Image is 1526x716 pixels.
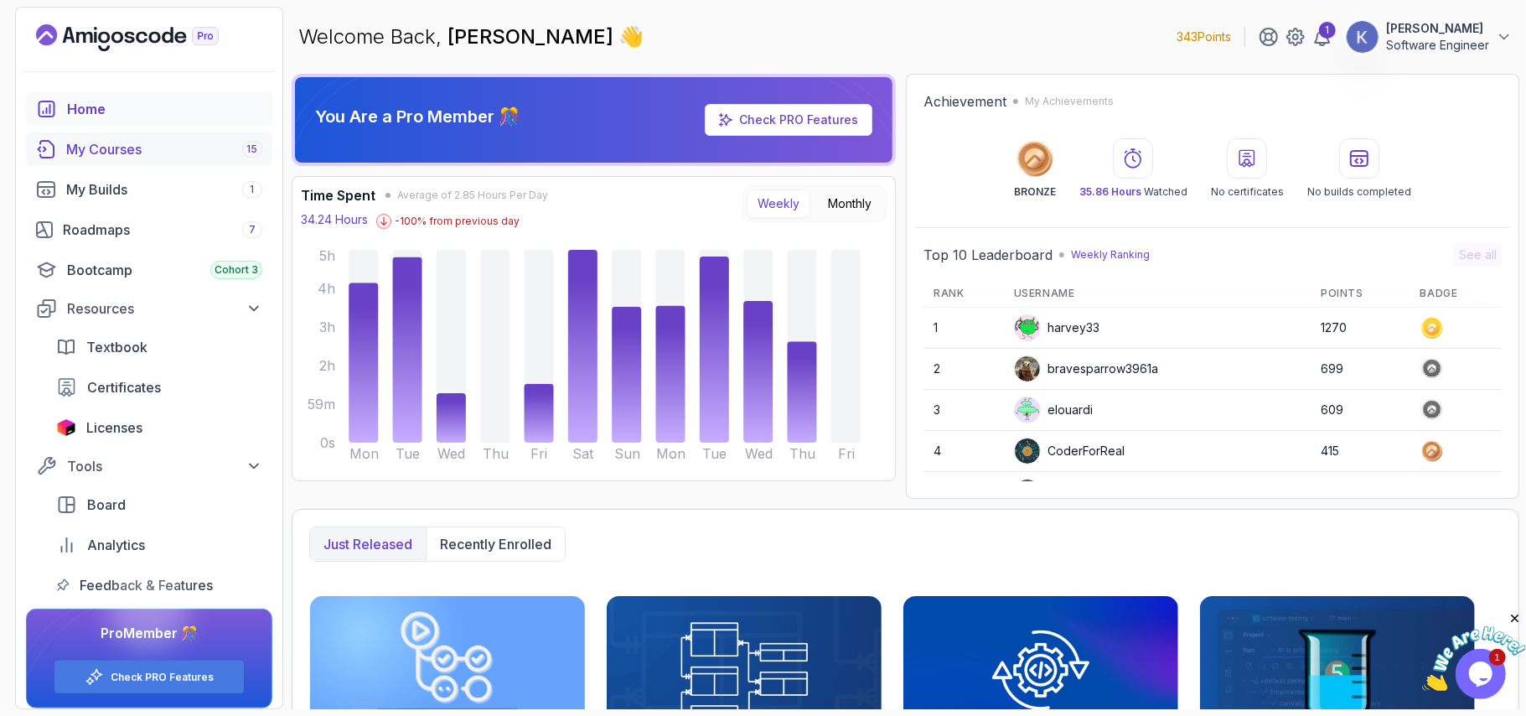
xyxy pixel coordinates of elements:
td: 3 [923,390,1004,431]
div: Roadmaps [63,220,262,240]
span: Board [87,495,126,515]
a: Check PRO Features [705,104,872,136]
a: analytics [46,528,272,562]
tspan: Tue [396,445,420,462]
td: 5 [923,472,1004,513]
button: Recently enrolled [426,527,565,561]
tspan: 4h [318,280,335,297]
button: See all [1454,243,1502,267]
div: 1 [1319,22,1336,39]
div: Resources [67,298,262,319]
a: builds [26,173,272,206]
a: textbook [46,330,272,364]
a: 1 [1312,27,1332,47]
p: Software Engineer [1386,37,1489,54]
tspan: Wed [745,445,773,462]
h2: Top 10 Leaderboard [923,245,1053,265]
th: Badge [1410,280,1503,308]
p: My Achievements [1025,95,1114,108]
a: licenses [46,411,272,444]
a: Landing page [36,24,257,51]
span: Certificates [87,377,161,397]
span: 15 [247,143,258,156]
img: jetbrains icon [56,419,76,436]
a: feedback [46,568,272,602]
tspan: 5h [319,247,335,264]
span: Average of 2.85 Hours Per Day [397,189,548,202]
img: user profile image [1015,356,1040,381]
button: Weekly [747,189,810,218]
p: -100 % from previous day [395,215,520,228]
p: [PERSON_NAME] [1386,20,1489,37]
p: No certificates [1211,185,1284,199]
h3: Time Spent [301,185,375,205]
div: bravesparrow3961a [1014,355,1158,382]
tspan: Mon [349,445,379,462]
span: Textbook [86,337,147,357]
td: 699 [1311,349,1410,390]
a: certificates [46,371,272,404]
button: Tools [26,451,272,481]
tspan: Mon [656,445,685,462]
p: You Are a Pro Member 🎊 [315,105,520,128]
div: CoderForReal [1014,438,1125,464]
p: Watched [1079,185,1187,199]
iframe: chat widget [1422,611,1526,691]
p: Just released [323,534,412,554]
td: 2 [923,349,1004,390]
span: [PERSON_NAME] [447,24,618,49]
a: Check PRO Features [739,112,858,127]
td: 415 [1311,431,1410,472]
img: user profile image [1015,480,1040,505]
tspan: Thu [483,445,509,462]
tspan: Tue [702,445,727,462]
span: 7 [249,223,256,236]
td: 362 [1311,472,1410,513]
div: harvey33 [1014,314,1099,341]
p: BRONZE [1014,185,1056,199]
p: No builds completed [1307,185,1411,199]
tspan: Wed [437,445,465,462]
tspan: Sat [572,445,594,462]
div: My Builds [66,179,262,200]
div: Apply5489 [1014,479,1109,506]
td: 4 [923,431,1004,472]
tspan: 3h [319,319,335,335]
a: roadmaps [26,213,272,246]
a: home [26,92,272,126]
img: user profile image [1347,21,1379,53]
h2: Achievement [923,91,1006,112]
tspan: Fri [531,445,548,462]
tspan: 0s [320,434,335,451]
th: Points [1311,280,1410,308]
p: Weekly Ranking [1071,248,1150,262]
span: 👋 [618,23,644,51]
span: 1 [251,183,255,196]
a: bootcamp [26,253,272,287]
div: Home [67,99,262,119]
img: default monster avatar [1015,397,1040,423]
div: Tools [67,456,262,476]
a: board [46,488,272,521]
a: Check PRO Features [111,671,214,684]
p: Recently enrolled [440,534,551,554]
td: 1270 [1311,308,1410,349]
span: Feedback & Features [80,575,213,595]
div: elouardi [1014,397,1093,423]
tspan: Fri [838,445,855,462]
span: Cohort 3 [215,263,258,277]
p: 34.24 Hours [301,211,368,228]
span: Analytics [87,535,145,555]
img: default monster avatar [1015,315,1040,340]
p: Welcome Back, [298,23,644,50]
div: My Courses [66,139,262,159]
div: Bootcamp [67,260,262,280]
span: Licenses [86,418,142,438]
td: 1 [923,308,1004,349]
img: user profile image [1015,438,1040,464]
a: courses [26,132,272,166]
button: Resources [26,293,272,324]
span: 35.86 Hours [1079,185,1141,198]
tspan: Thu [789,445,815,462]
td: 609 [1311,390,1410,431]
